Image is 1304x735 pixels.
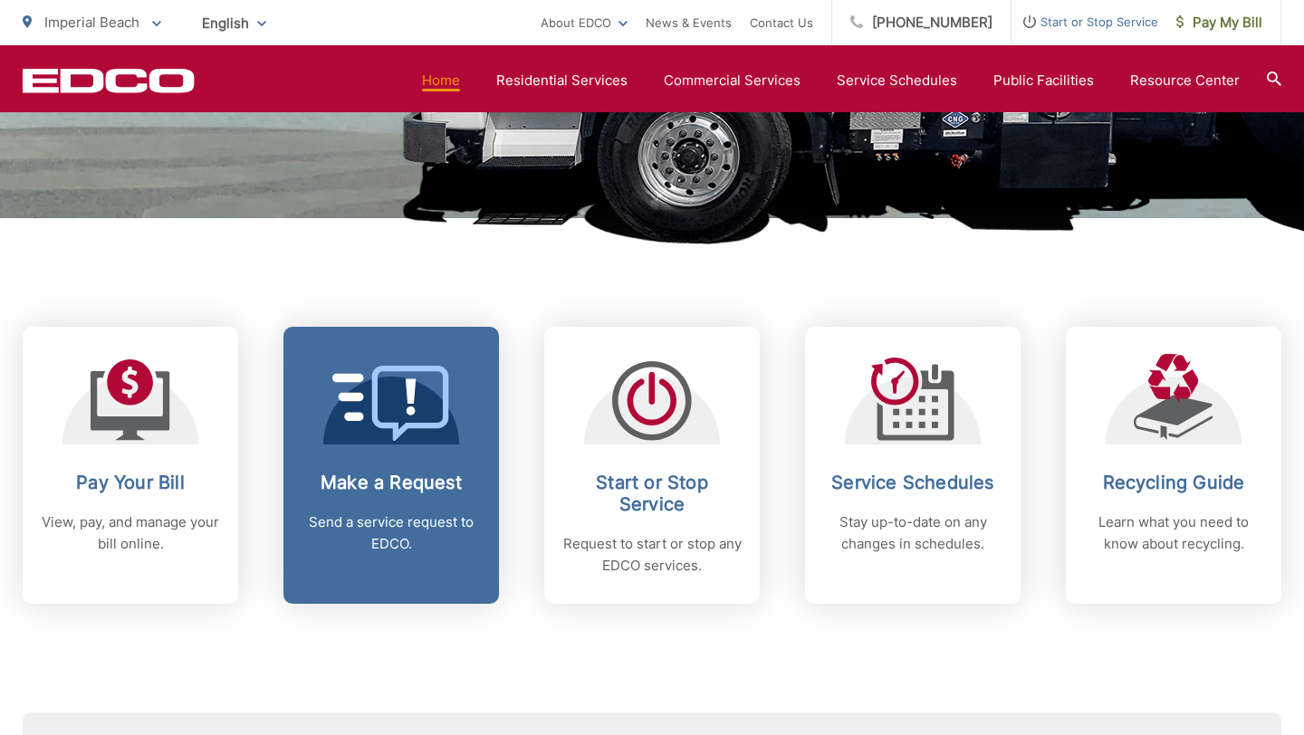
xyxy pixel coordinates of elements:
[23,68,195,93] a: EDCD logo. Return to the homepage.
[750,12,813,33] a: Contact Us
[302,472,481,493] h2: Make a Request
[837,70,957,91] a: Service Schedules
[993,70,1094,91] a: Public Facilities
[562,472,742,515] h2: Start or Stop Service
[1066,327,1281,604] a: Recycling Guide Learn what you need to know about recycling.
[1130,70,1240,91] a: Resource Center
[188,7,280,39] span: English
[41,511,220,555] p: View, pay, and manage your bill online.
[422,70,460,91] a: Home
[1084,511,1263,555] p: Learn what you need to know about recycling.
[823,472,1002,493] h2: Service Schedules
[1084,472,1263,493] h2: Recycling Guide
[44,14,139,31] span: Imperial Beach
[646,12,732,33] a: News & Events
[541,12,628,33] a: About EDCO
[823,511,1002,555] p: Stay up-to-date on any changes in schedules.
[1176,12,1262,33] span: Pay My Bill
[23,327,238,604] a: Pay Your Bill View, pay, and manage your bill online.
[805,327,1021,604] a: Service Schedules Stay up-to-date on any changes in schedules.
[664,70,801,91] a: Commercial Services
[302,511,481,555] p: Send a service request to EDCO.
[41,472,220,493] h2: Pay Your Bill
[283,327,499,604] a: Make a Request Send a service request to EDCO.
[496,70,628,91] a: Residential Services
[562,533,742,577] p: Request to start or stop any EDCO services.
